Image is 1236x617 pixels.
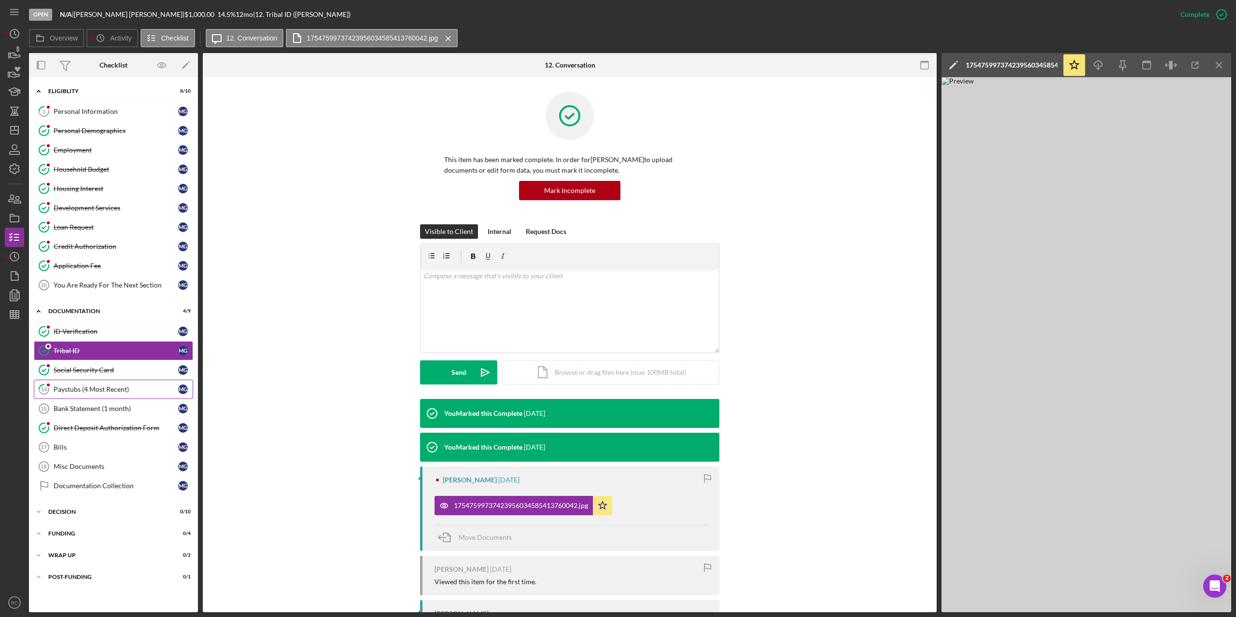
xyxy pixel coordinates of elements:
[140,29,195,47] button: Checklist
[435,565,489,573] div: [PERSON_NAME]
[20,163,162,173] div: Pipeline and Forecast View
[34,418,193,438] a: Direct Deposit Authorization FormMG
[54,108,178,115] div: Personal Information
[54,262,178,270] div: Application Fee
[444,154,695,176] p: This item has been marked complete. In order for [PERSON_NAME] to upload documents or edit form d...
[20,198,162,208] div: How to Create a Test Project
[178,423,188,433] div: M G
[54,281,178,289] div: You Are Ready For The Next Section
[173,574,191,580] div: 0 / 1
[1180,5,1209,24] div: Complete
[488,224,511,239] div: Internal
[34,256,193,275] a: Application FeeMG
[34,179,193,198] a: Housing InterestMG
[54,366,178,374] div: Social Security Card
[178,481,188,491] div: M G
[451,360,466,384] div: Send
[14,141,179,159] div: Update Permissions Settings
[20,230,161,240] div: Send us a message
[54,328,178,335] div: ID Verification
[34,237,193,256] a: Credit AuthorizationMG
[521,224,571,239] button: Request Docs
[99,61,127,69] div: Checklist
[54,443,178,451] div: Bills
[54,243,178,250] div: Credit Authorization
[34,476,193,495] a: Documentation CollectionMG
[178,442,188,452] div: M G
[178,404,188,413] div: M G
[454,502,588,509] div: 17547599737423956034585413760042.jpg
[524,410,545,417] time: 2025-08-12 20:55
[178,165,188,174] div: M G
[425,224,473,239] div: Visible to Client
[226,34,278,42] label: 12. Conversation
[236,11,253,18] div: 12 mo
[34,198,193,218] a: Development ServicesMG
[490,565,511,573] time: 2025-08-09 17:19
[54,146,178,154] div: Employment
[54,223,178,231] div: Loan Request
[178,280,188,290] div: M G
[50,34,78,42] label: Overview
[54,204,178,212] div: Development Services
[41,406,46,411] tspan: 15
[544,181,595,200] div: Mark Incomplete
[526,224,566,239] div: Request Docs
[64,301,128,340] button: Messages
[178,107,188,116] div: M G
[80,325,113,332] span: Messages
[60,11,74,18] div: |
[20,123,78,133] span: Search for help
[443,476,497,484] div: [PERSON_NAME]
[253,11,351,18] div: | 12. Tribal ID ([PERSON_NAME])
[178,203,188,213] div: M G
[173,552,191,558] div: 0 / 2
[19,18,35,34] img: logo
[41,444,46,450] tspan: 17
[519,181,620,200] button: Mark Incomplete
[420,224,478,239] button: Visible to Client
[19,69,174,85] p: Hi [PERSON_NAME]
[129,301,193,340] button: Help
[34,341,193,360] a: Tribal IDMG
[54,405,178,412] div: Bank Statement (1 month)
[20,145,162,155] div: Update Permissions Settings
[34,275,193,295] a: 10You Are Ready For The Next SectionMG
[34,360,193,380] a: Social Security CardMG
[54,463,178,470] div: Misc Documents
[34,218,193,237] a: Loan RequestMG
[420,360,497,384] button: Send
[29,29,84,47] button: Overview
[20,240,161,250] div: We typically reply in a few hours
[48,574,167,580] div: Post-Funding
[54,127,178,135] div: Personal Demographics
[444,410,522,417] div: You Marked this Complete
[14,118,179,137] button: Search for help
[48,509,167,515] div: Decision
[459,533,512,541] span: Move Documents
[206,29,284,47] button: 12. Conversation
[54,165,178,173] div: Household Budget
[86,29,138,47] button: Activity
[217,11,236,18] div: 14.5 %
[14,194,179,212] div: How to Create a Test Project
[41,282,46,288] tspan: 10
[178,346,188,356] div: M G
[110,34,131,42] label: Activity
[178,145,188,155] div: M G
[10,221,183,258] div: Send us a messageWe typically reply in a few hours
[524,443,545,451] time: 2025-08-12 20:55
[435,496,612,515] button: 17547599737423956034585413760042.jpg
[34,140,193,160] a: EmploymentMG
[34,438,193,457] a: 17BillsMG
[48,308,167,314] div: Documentation
[54,424,178,432] div: Direct Deposit Authorization Form
[153,325,169,332] span: Help
[498,476,520,484] time: 2025-08-09 17:20
[29,9,52,21] div: Open
[173,308,191,314] div: 4 / 9
[1223,575,1231,582] span: 2
[286,29,458,47] button: 17547599737423956034585413760042.jpg
[545,61,595,69] div: 12. Conversation
[178,384,188,394] div: M G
